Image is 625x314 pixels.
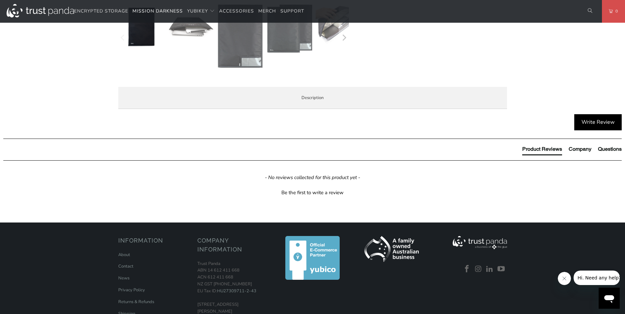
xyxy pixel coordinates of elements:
div: Questions [598,145,622,153]
a: Returns & Refunds [118,299,154,305]
a: News [118,275,129,281]
iframe: Message from company [574,271,620,285]
a: Contact [118,263,133,269]
a: Trust Panda Australia on Facebook [462,265,472,274]
button: Next [339,4,349,72]
div: Write Review [574,114,622,131]
a: Support [280,4,304,19]
a: Trust Panda Australia on LinkedIn [485,265,495,274]
a: Privacy Policy [118,287,145,293]
div: Be the first to write a review [281,189,344,196]
img: Mission Darkness Non-Window Faraday Bag for Laptops [118,4,164,50]
iframe: Close message [558,272,571,285]
span: Encrypted Storage [74,8,128,14]
iframe: Button to launch messaging window [599,288,620,309]
img: Mission Darkness Non-Window Faraday Bag for Laptops - Trust Panda [217,4,263,68]
span: Accessories [219,8,254,14]
a: About [118,252,130,258]
div: Product Reviews [522,145,562,153]
summary: YubiKey [187,4,215,19]
span: Merch [258,8,276,14]
span: YubiKey [187,8,208,14]
a: Trust Panda Australia on YouTube [497,265,506,274]
img: Mission Darkness Non-Window Faraday Bag for Laptops - Trust Panda [267,4,313,54]
a: Merch [258,4,276,19]
a: Accessories [219,4,254,19]
em: - No reviews collected for this product yet - [265,174,360,181]
span: Hi. Need any help? [4,5,47,10]
label: Description [118,87,507,109]
div: Reviews Tabs [522,145,622,159]
button: Previous [118,4,128,72]
a: Encrypted Storage [74,4,128,19]
img: Mission Darkness Non-Window Faraday Bag for Laptops - Trust Panda [168,4,214,50]
a: HU27309711-2-43 [217,288,256,294]
nav: Translation missing: en.navigation.header.main_nav [74,4,304,19]
span: Mission Darkness [132,8,183,14]
div: Be the first to write a review [3,188,622,196]
span: Support [280,8,304,14]
a: Trust Panda Australia on Instagram [473,265,483,274]
img: Mission Darkness Non-Window Faraday Bag for Laptops - Trust Panda [316,4,362,44]
img: Trust Panda Australia [7,4,74,17]
div: Company [569,145,591,153]
a: Mission Darkness [132,4,183,19]
span: 0 [613,8,618,15]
